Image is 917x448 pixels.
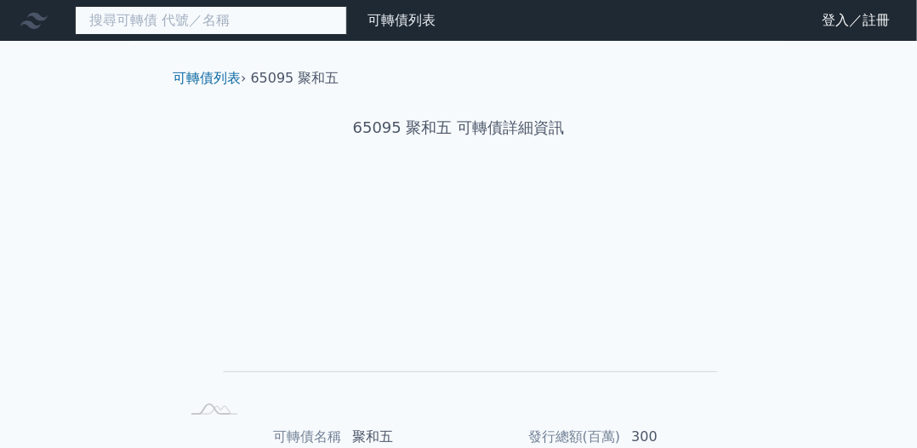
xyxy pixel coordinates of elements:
td: 可轉債名稱 [179,426,342,448]
h1: 65095 聚和五 可轉債詳細資訊 [159,116,758,140]
a: 可轉債列表 [367,12,436,28]
g: Chart [208,193,718,397]
td: 聚和五 [342,426,458,448]
input: 搜尋可轉債 代號／名稱 [75,6,347,35]
li: › [173,68,246,89]
td: 發行總額(百萬) [458,426,621,448]
a: 可轉債列表 [173,70,241,86]
td: 300 [621,426,738,448]
a: 登入／註冊 [808,7,903,34]
li: 65095 聚和五 [251,68,339,89]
